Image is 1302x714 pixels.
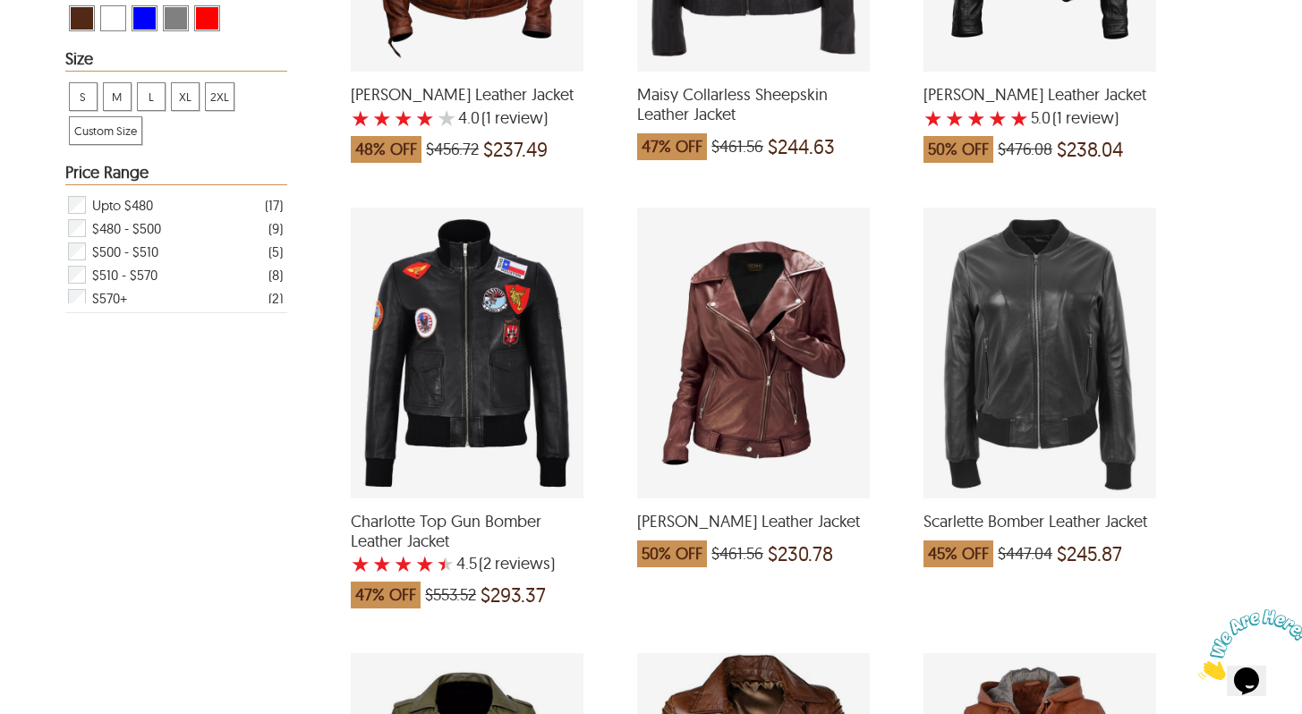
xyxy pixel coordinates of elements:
a: Charlotte Top Gun Bomber Leather Jacket with a 4.5 Star Rating 2 Product Review which was at a pr... [351,487,583,617]
span: $461.56 [711,138,763,156]
span: Ayla Biker Leather Jacket [351,85,583,105]
label: 5.0 [1031,109,1051,127]
span: (1 [1052,109,1062,127]
div: View White Women Biker Leather Jackets [100,5,126,31]
span: Elina Biker Leather Jacket [637,512,870,531]
div: Heading Filter Women Biker Leather Jackets by Size [65,50,288,72]
div: ( 9 ) [268,217,283,240]
span: $476.08 [998,140,1052,158]
span: L [138,83,165,110]
label: 1 rating [923,109,943,127]
div: Filter $480 - $500 Women Biker Leather Jackets [66,217,284,240]
div: View L Women Biker Leather Jackets [137,82,166,111]
div: Filter Upto $480 Women Biker Leather Jackets [66,193,284,217]
span: XL [172,83,199,110]
span: 47% OFF [351,582,421,608]
span: 48% OFF [351,136,421,163]
span: (2 [479,555,491,573]
span: Charlotte Top Gun Bomber Leather Jacket [351,512,583,550]
span: ) [479,555,555,573]
div: Heading Filter Women Biker Leather Jackets by Price Range [65,164,288,185]
span: $244.63 [768,138,835,156]
label: 3 rating [394,555,413,573]
span: Upto $480 [92,193,153,217]
span: M [104,83,131,110]
label: 4 rating [415,109,435,127]
span: $456.72 [426,140,479,158]
span: $447.04 [998,545,1052,563]
label: 2 rating [945,109,965,127]
label: 1 rating [351,555,370,573]
div: View 2XL Women Biker Leather Jackets [205,82,234,111]
span: $510 - $570 [92,263,157,286]
div: ( 5 ) [268,241,283,263]
span: $553.52 [425,586,476,604]
a: Elina Biker Leather Jacket which was at a price of $461.56, now after discount the price is [637,487,870,576]
div: View Blue Women Biker Leather Jackets [132,5,157,31]
label: 3 rating [966,109,986,127]
span: $245.87 [1057,545,1122,563]
span: $238.04 [1057,140,1123,158]
span: $480 - $500 [92,217,161,240]
div: View Brown ( Brand Color ) Women Biker Leather Jackets [69,5,95,31]
span: 2XL [206,83,234,110]
div: Filter $510 - $570 Women Biker Leather Jackets [66,263,284,286]
label: 4 rating [415,555,435,573]
a: Maisy Collarless Sheepskin Leather Jacket which was at a price of $461.56, now after discount the... [637,60,870,168]
span: ) [1052,109,1119,127]
span: (1 [481,109,491,127]
iframe: chat widget [1191,602,1302,687]
span: ) [481,109,548,127]
span: $237.49 [483,140,548,158]
label: 5 rating [437,109,456,127]
span: $570+ [92,286,127,310]
span: $500 - $510 [92,240,158,263]
label: 1 rating [351,109,370,127]
span: $461.56 [711,545,763,563]
label: 4.5 [456,555,477,573]
div: ( 17 ) [265,194,283,217]
span: review [491,109,543,127]
label: 3 rating [394,109,413,127]
div: View Red Women Biker Leather Jackets [194,5,220,31]
label: 2 rating [372,555,392,573]
label: 2 rating [372,109,392,127]
span: $293.37 [481,586,546,604]
span: Scarlette Bomber Leather Jacket [923,512,1156,531]
label: 4.0 [458,109,480,127]
div: Filter $500 - $510 Women Biker Leather Jackets [66,240,284,263]
div: View XL Women Biker Leather Jackets [171,82,200,111]
a: Ayla Biker Leather Jacket with a 4 Star Rating 1 Product Review which was at a price of $456.72, ... [351,60,583,172]
span: Maisy Collarless Sheepskin Leather Jacket [637,85,870,123]
span: reviews [491,555,550,573]
div: View Grey Women Biker Leather Jackets [163,5,189,31]
div: ( 2 ) [268,287,283,310]
div: View S Women Biker Leather Jackets [69,82,98,111]
span: review [1062,109,1114,127]
span: Daisy Biker Leather Jacket [923,85,1156,105]
span: 45% OFF [923,540,993,567]
span: $230.78 [768,545,833,563]
span: Custom Size [70,117,141,144]
span: S [70,83,97,110]
a: Scarlette Bomber Leather Jacket which was at a price of $447.04, now after discount the price is [923,487,1156,576]
label: 5 rating [1009,109,1029,127]
div: Filter $570+ Women Biker Leather Jackets [66,286,284,310]
div: View M Women Biker Leather Jackets [103,82,132,111]
span: 47% OFF [637,133,707,160]
span: 50% OFF [923,136,993,163]
span: 50% OFF [637,540,707,567]
div: View Custom Size Women Biker Leather Jackets [69,116,142,145]
img: Chat attention grabber [7,7,118,78]
a: Daisy Biker Leather Jacket with a 5 Star Rating 1 Product Review which was at a price of $476.08,... [923,60,1156,172]
label: 5 rating [437,555,455,573]
div: ( 8 ) [268,264,283,286]
label: 4 rating [988,109,1008,127]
